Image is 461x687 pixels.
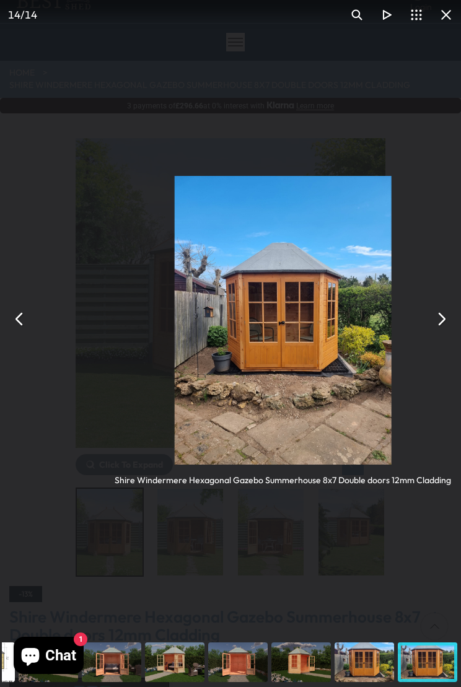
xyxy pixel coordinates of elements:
[10,637,87,677] inbox-online-store-chat: Shopify online store chat
[5,304,35,334] button: Previous
[426,304,456,334] button: Next
[115,465,451,486] div: Shire Windermere Hexagonal Gazebo Summerhouse 8x7 Double doors 12mm Cladding
[25,8,37,21] span: 14
[8,8,20,21] span: 14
